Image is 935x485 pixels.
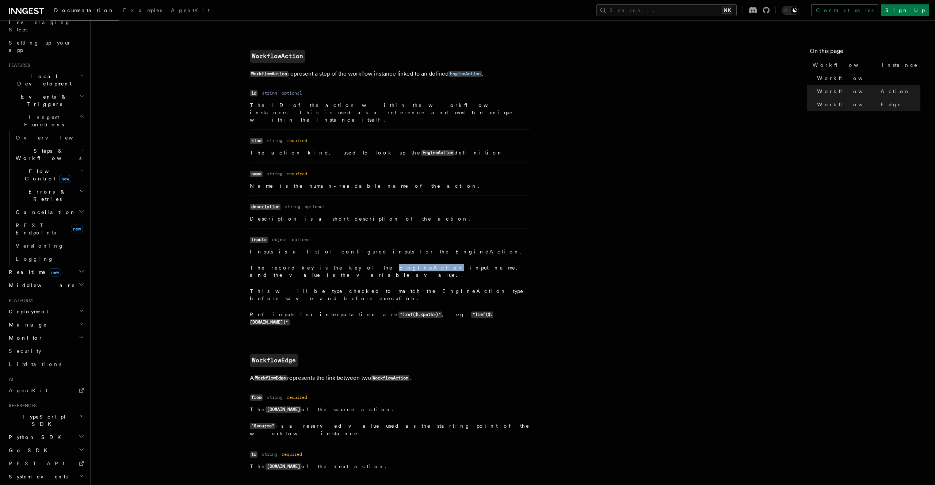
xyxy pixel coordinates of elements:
code: WorkflowAction [250,71,288,77]
a: WorkflowAction [814,85,920,98]
p: Inputs is a list of configured inputs for the EngineAction. [250,248,530,255]
p: This will be type checked to match the EngineAction type before save and before execution. [250,287,530,302]
span: Inngest Functions [6,114,79,128]
button: Go SDK [6,444,86,457]
button: TypeScript SDK [6,410,86,431]
span: Documentation [54,7,114,13]
span: Limitations [9,361,61,367]
a: WorkflowEdge [250,354,298,367]
dd: required [287,138,307,144]
span: Steps & Workflows [13,147,81,162]
span: WorkflowEdge [817,101,901,108]
span: Overview [16,135,91,141]
a: WorkflowEdge [814,98,920,111]
button: System events [6,470,86,483]
span: Local Development [6,73,80,87]
dd: required [287,394,307,400]
p: Description is a short description of the action. [250,215,530,222]
button: Monitor [6,331,86,344]
span: Platform [6,298,33,303]
dd: string [267,171,282,177]
span: System events [6,473,68,480]
p: The action kind, used to look up the definition. [250,149,530,157]
span: Events & Triggers [6,93,80,108]
p: The of the source action. [250,406,530,413]
p: Name is the human-readable name of the action. [250,182,530,190]
dd: string [285,204,300,210]
button: Middleware [6,279,86,292]
span: Workflow [817,75,881,82]
span: Setting up your app [9,40,72,53]
button: Steps & Workflows [13,144,86,165]
a: Documentation [50,2,119,20]
p: The of the next action. [250,463,530,470]
div: Inngest Functions [6,131,86,266]
a: Logging [13,252,86,266]
code: WorkflowAction [371,375,409,381]
span: Errors & Retries [13,188,79,203]
a: Contact sales [811,4,878,16]
h4: On this page [810,47,920,58]
code: [DOMAIN_NAME] [266,406,301,413]
code: id [250,90,257,96]
span: References [6,403,37,409]
a: Limitations [6,358,86,371]
span: TypeScript SDK [6,413,79,428]
code: to [250,451,257,458]
a: Leveraging Steps [6,16,86,36]
code: name [250,171,263,177]
button: Search...⌘K [596,4,737,16]
a: REST API [6,457,86,470]
span: AgentKit [171,7,210,13]
code: EngineAction [449,71,482,77]
p: Ref inputs for interpolation are , eg. [250,311,530,326]
p: The ID of the action within the workflow instance. This is used as a reference and must be unique... [250,102,530,123]
dd: string [262,90,277,96]
dd: required [282,451,302,457]
span: Versioning [16,243,64,249]
button: Flow Controlnew [13,165,86,185]
a: EngineAction [449,70,482,77]
button: Realtimenew [6,266,86,279]
span: new [71,225,83,233]
span: WorkflowAction [817,88,910,95]
button: Toggle dark mode [782,6,799,15]
span: REST API [9,461,71,466]
span: Cancellation [13,209,76,216]
button: Manage [6,318,86,331]
span: Middleware [6,282,75,289]
a: Examples [119,2,167,20]
a: Setting up your app [6,36,86,57]
dd: string [267,394,282,400]
button: Inngest Functions [6,111,86,131]
span: Realtime [6,268,61,276]
code: [DOMAIN_NAME] [266,463,301,470]
code: from [250,394,263,401]
span: Manage [6,321,47,328]
a: Overview [13,131,86,144]
code: kind [250,138,263,144]
dd: optional [282,90,302,96]
span: Go SDK [6,447,52,454]
p: is a reserved value used as the starting point of the worklow instance. [250,422,530,437]
dd: required [287,171,307,177]
code: EngineAction [421,150,454,156]
dd: optional [305,204,325,210]
button: Errors & Retries [13,185,86,206]
a: AgentKit [167,2,214,20]
kbd: ⌘K [722,7,732,14]
a: Versioning [13,239,86,252]
button: Cancellation [13,206,86,219]
span: AI [6,377,14,382]
span: Examples [123,7,162,13]
span: Logging [16,256,54,262]
span: new [49,268,61,276]
button: Python SDK [6,431,86,444]
span: Python SDK [6,434,65,441]
span: Features [6,62,30,68]
code: "$source" [250,423,275,429]
a: Workflow [814,72,920,85]
a: Security [6,344,86,358]
span: Deployment [6,308,48,315]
